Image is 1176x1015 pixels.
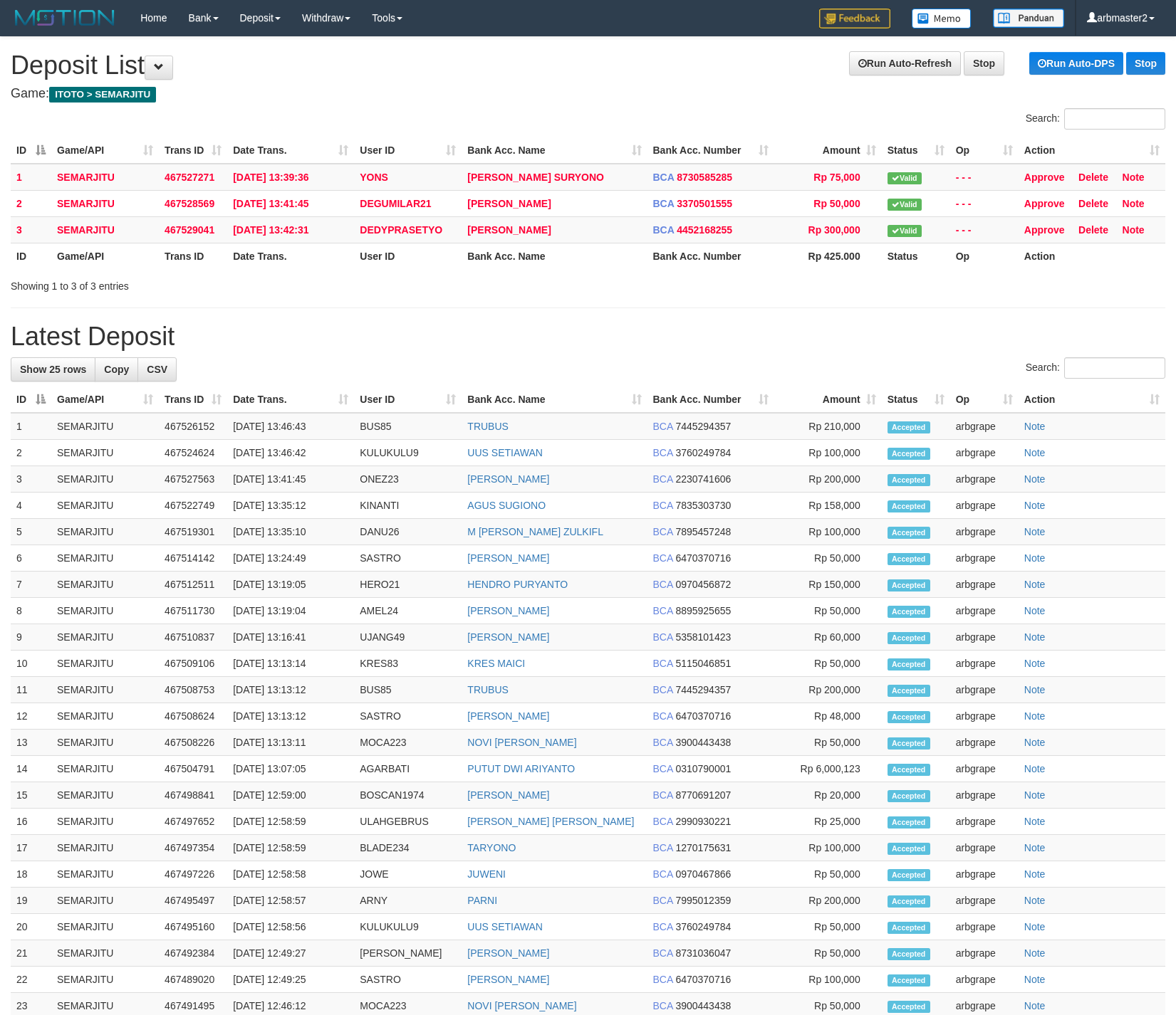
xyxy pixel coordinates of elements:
[11,598,51,624] td: 8
[11,703,51,730] td: 12
[950,413,1019,440] td: arbgrape
[51,782,159,809] td: SEMARJITU
[950,782,1019,809] td: arbgrape
[653,447,673,458] span: BCA
[774,572,882,598] td: Rp 150,000
[227,598,354,624] td: [DATE] 13:19:04
[647,137,774,164] th: Bank Acc. Number: activate to sort column ascending
[677,172,732,183] span: Copy 8730585285 to clipboard
[647,386,774,413] th: Bank Acc. Number: activate to sort column ascending
[354,519,462,545] td: DANU26
[653,224,675,236] span: BCA
[227,466,354,493] td: [DATE] 13:41:45
[467,1000,576,1011] a: NOVI [PERSON_NAME]
[653,579,673,590] span: BCA
[11,386,51,413] th: ID: activate to sort column descending
[1024,631,1046,643] a: Note
[159,809,227,835] td: 467497652
[51,624,159,651] td: SEMARJITU
[774,730,882,756] td: Rp 50,000
[51,519,159,545] td: SEMARJITU
[950,243,1019,269] th: Op
[51,493,159,519] td: SEMARJITU
[11,782,51,809] td: 15
[51,703,159,730] td: SEMARJITU
[11,545,51,572] td: 6
[11,273,479,293] div: Showing 1 to 3 of 3 entries
[49,87,156,102] span: ITOTO > SEMARJITU
[354,651,462,677] td: KRES83
[774,243,882,269] th: Rp 425.000
[227,493,354,519] td: [DATE] 13:35:12
[653,605,673,616] span: BCA
[774,756,882,782] td: Rp 6,000,123
[360,224,442,236] span: DEDYPRASETYO
[1024,658,1046,669] a: Note
[467,579,568,590] a: HENDRO PURYANTO
[354,466,462,493] td: ONEZ23
[467,526,603,537] a: M [PERSON_NAME] ZULKIFL
[1024,579,1046,590] a: Note
[227,677,354,703] td: [DATE] 13:13:12
[227,703,354,730] td: [DATE] 13:13:12
[354,809,462,835] td: ULAHGEBRUS
[653,500,673,511] span: BCA
[1024,947,1046,959] a: Note
[888,711,930,723] span: Accepted
[51,598,159,624] td: SEMARJITU
[1024,710,1046,722] a: Note
[774,703,882,730] td: Rp 48,000
[1024,421,1046,432] a: Note
[774,624,882,651] td: Rp 60,000
[950,190,1019,216] td: - - -
[647,243,774,269] th: Bank Acc. Number
[675,789,731,801] span: Copy 8770691207 to clipboard
[774,545,882,572] td: Rp 50,000
[675,526,731,537] span: Copy 7895457248 to clipboard
[159,782,227,809] td: 467498841
[653,172,675,183] span: BCA
[159,440,227,466] td: 467524624
[677,198,732,209] span: Copy 3370501555 to clipboard
[1078,224,1108,236] a: Delete
[1078,172,1108,183] a: Delete
[675,447,731,458] span: Copy 3760249784 to clipboard
[653,552,673,564] span: BCA
[360,172,388,183] span: YONS
[11,651,51,677] td: 10
[467,789,549,801] a: [PERSON_NAME]
[51,243,159,269] th: Game/API
[1024,605,1046,616] a: Note
[1024,473,1046,485] a: Note
[774,440,882,466] td: Rp 100,000
[467,737,576,748] a: NOVI [PERSON_NAME]
[159,493,227,519] td: 467522749
[11,322,1165,351] h1: Latest Deposit
[675,737,731,748] span: Copy 3900443438 to clipboard
[354,545,462,572] td: SASTRO
[1024,816,1046,827] a: Note
[950,624,1019,651] td: arbgrape
[888,737,930,750] span: Accepted
[227,440,354,466] td: [DATE] 13:46:42
[950,703,1019,730] td: arbgrape
[51,216,159,243] td: SEMARJITU
[11,493,51,519] td: 4
[1123,172,1145,183] a: Note
[227,730,354,756] td: [DATE] 13:13:11
[675,763,731,774] span: Copy 0310790001 to clipboard
[1024,552,1046,564] a: Note
[159,572,227,598] td: 467512511
[950,164,1019,191] td: - - -
[808,224,860,236] span: Rp 300,000
[1019,137,1165,164] th: Action: activate to sort column ascending
[912,9,972,28] img: Button%20Memo.svg
[774,466,882,493] td: Rp 200,000
[11,87,1165,101] h4: Game:
[467,224,551,236] a: [PERSON_NAME]
[467,473,549,485] a: [PERSON_NAME]
[950,440,1019,466] td: arbgrape
[11,7,119,28] img: MOTION_logo.png
[159,703,227,730] td: 467508624
[1024,895,1046,906] a: Note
